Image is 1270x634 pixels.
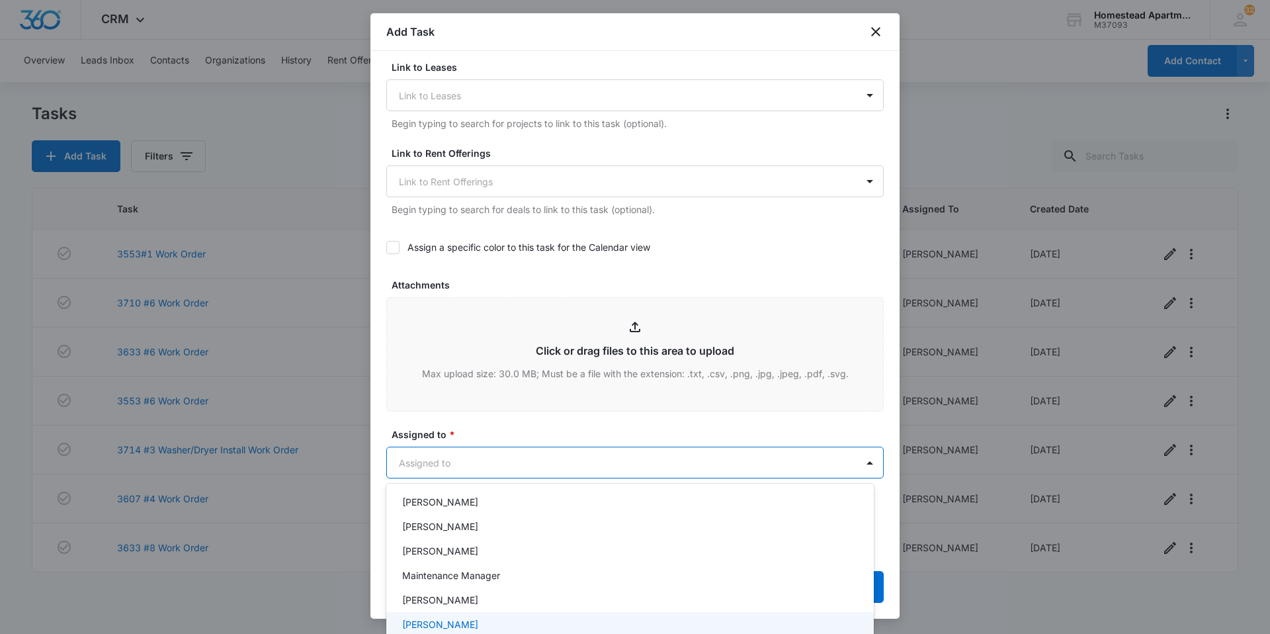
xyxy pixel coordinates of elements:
[402,568,500,582] p: Maintenance Manager
[402,544,478,558] p: [PERSON_NAME]
[402,617,478,631] p: [PERSON_NAME]
[402,593,478,607] p: [PERSON_NAME]
[402,495,478,509] p: [PERSON_NAME]
[402,520,478,533] p: [PERSON_NAME]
